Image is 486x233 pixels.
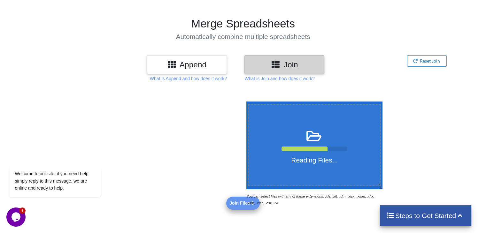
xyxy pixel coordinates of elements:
iframe: chat widget [6,207,27,227]
h4: Reading Files... [249,156,381,164]
button: Reset Join [407,55,447,67]
i: You can select files with any of these extensions: .xls, .xlt, .xlm, .xlsx, .xlsm, .xltx, .xltm, ... [246,194,374,205]
h4: Steps to Get Started [386,212,465,220]
iframe: chat widget [6,107,121,204]
p: What is Join and how does it work? [244,75,314,82]
p: What is Append and how does it work? [150,75,227,82]
h3: Join [249,60,320,69]
h3: Append [152,60,222,69]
